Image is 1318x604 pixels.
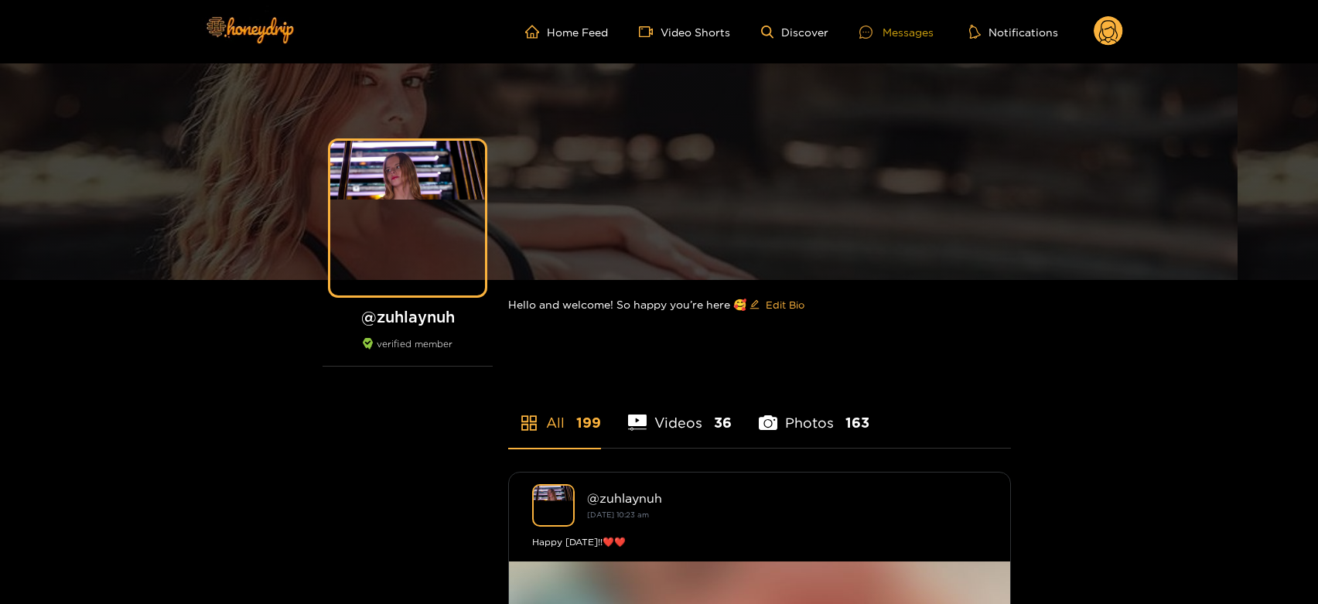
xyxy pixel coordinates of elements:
[587,491,987,505] div: @ zuhlaynuh
[576,413,601,432] span: 199
[845,413,869,432] span: 163
[532,534,987,550] div: Happy [DATE]!!❤️❤️
[628,378,732,448] li: Videos
[859,23,934,41] div: Messages
[508,378,601,448] li: All
[525,25,547,39] span: home
[532,484,575,527] img: zuhlaynuh
[965,24,1063,39] button: Notifications
[323,307,493,326] h1: @ zuhlaynuh
[761,26,828,39] a: Discover
[587,510,649,519] small: [DATE] 10:23 am
[525,25,608,39] a: Home Feed
[323,338,493,367] div: verified member
[714,413,732,432] span: 36
[520,414,538,432] span: appstore
[639,25,661,39] span: video-camera
[749,299,760,311] span: edit
[508,280,1011,329] div: Hello and welcome! So happy you’re here 🥰
[639,25,730,39] a: Video Shorts
[766,297,804,312] span: Edit Bio
[759,378,869,448] li: Photos
[746,292,808,317] button: editEdit Bio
